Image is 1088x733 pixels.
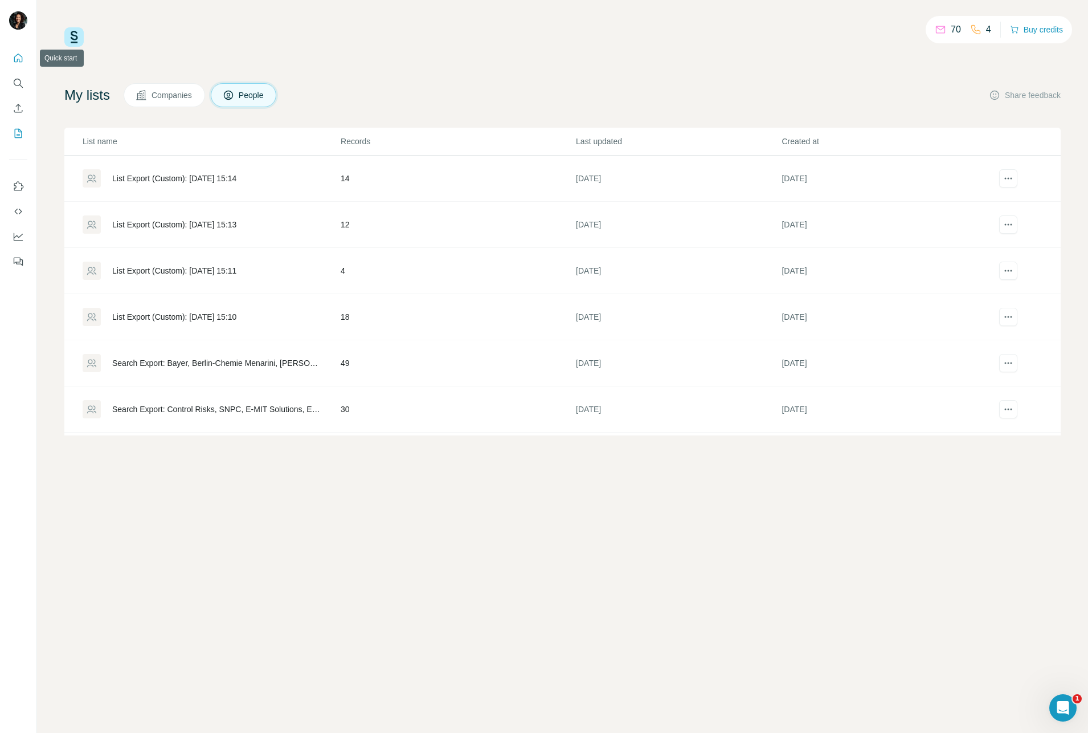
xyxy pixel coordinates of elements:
td: 18 [340,294,575,340]
button: Dashboard [9,226,27,247]
p: Records [341,136,575,147]
button: Feedback [9,251,27,272]
p: 70 [951,23,961,36]
button: actions [999,400,1017,418]
button: Share feedback [989,89,1061,101]
button: Enrich CSV [9,98,27,119]
button: actions [999,262,1017,280]
td: 4 [340,248,575,294]
button: actions [999,169,1017,188]
button: Search [9,73,27,93]
button: Use Surfe on LinkedIn [9,176,27,197]
span: Companies [152,89,193,101]
button: My lists [9,123,27,144]
td: 12 [340,202,575,248]
td: [DATE] [781,294,987,340]
td: 49 [340,340,575,386]
img: Avatar [9,11,27,30]
td: [DATE] [575,294,781,340]
div: Search Export: Bayer, Berlin-Chemie Menarini, [PERSON_NAME] & [PERSON_NAME] Innovative Medicine, ... [112,357,321,369]
button: Use Surfe API [9,201,27,222]
td: [DATE] [575,248,781,294]
span: 1 [1073,694,1082,703]
p: 4 [986,23,991,36]
td: [DATE] [781,386,987,433]
td: [DATE] [781,340,987,386]
button: Buy credits [1010,22,1063,38]
button: actions [999,215,1017,234]
td: [DATE] [575,202,781,248]
div: Search Export: Control Risks, SNPC, E-MIT Solutions, Eurospider Information Technology AG, Neugar... [112,404,321,415]
td: [DATE] [781,202,987,248]
td: [DATE] [575,386,781,433]
td: [DATE] [575,156,781,202]
p: Created at [782,136,986,147]
button: actions [999,308,1017,326]
td: [DATE] [575,340,781,386]
button: actions [999,354,1017,372]
span: People [239,89,265,101]
div: List Export (Custom): [DATE] 15:14 [112,173,236,184]
p: List name [83,136,340,147]
p: Last updated [576,136,780,147]
td: 30 [340,386,575,433]
button: Quick start [9,48,27,68]
td: [DATE] [781,248,987,294]
h4: My lists [64,86,110,104]
iframe: Intercom live chat [1049,694,1077,722]
div: List Export (Custom): [DATE] 15:10 [112,311,236,323]
div: List Export (Custom): [DATE] 15:13 [112,219,236,230]
td: [DATE] [781,156,987,202]
div: List Export (Custom): [DATE] 15:11 [112,265,236,276]
img: Surfe Logo [64,27,84,47]
td: 14 [340,156,575,202]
